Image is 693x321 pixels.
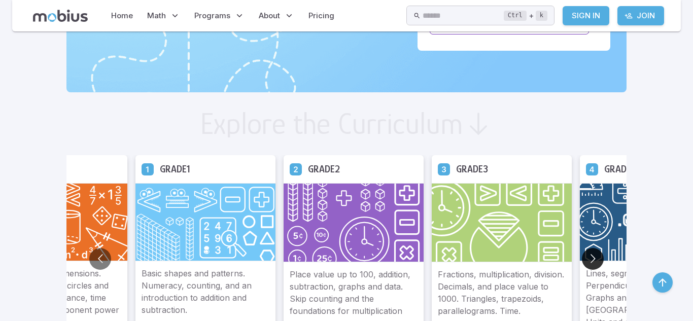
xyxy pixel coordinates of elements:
[142,163,154,175] a: Grade 1
[290,163,302,175] a: Grade 2
[438,163,450,175] a: Grade 3
[89,248,111,270] button: Go to previous slide
[284,183,424,262] img: Grade 2
[536,11,547,21] kbd: k
[617,6,664,25] a: Join
[194,10,230,21] span: Programs
[200,109,463,139] h2: Explore the Curriculum
[504,10,547,22] div: +
[563,6,609,25] a: Sign In
[582,248,604,270] button: Go to next slide
[135,183,275,261] img: Grade 1
[504,11,527,21] kbd: Ctrl
[308,161,340,177] h5: Grade 2
[586,163,598,175] a: Grade 4
[259,10,280,21] span: About
[147,10,166,21] span: Math
[432,183,572,262] img: Grade 3
[160,161,190,177] h5: Grade 1
[108,4,136,27] a: Home
[604,161,637,177] h5: Grade 4
[305,4,337,27] a: Pricing
[456,161,488,177] h5: Grade 3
